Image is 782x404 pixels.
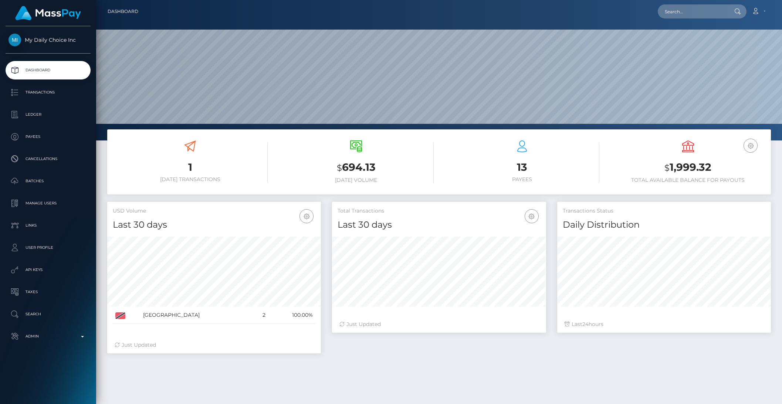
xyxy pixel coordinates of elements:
h4: Last 30 days [113,218,315,231]
a: Cancellations [6,150,91,168]
img: My Daily Choice Inc [9,34,21,46]
a: Transactions [6,83,91,102]
h3: 694.13 [279,160,434,175]
p: User Profile [9,242,88,253]
small: $ [664,163,670,173]
h3: 13 [445,160,600,174]
a: Manage Users [6,194,91,213]
a: Taxes [6,283,91,301]
td: 100.00% [268,307,315,324]
span: 24 [582,321,589,327]
td: 2 [253,307,268,324]
td: [GEOGRAPHIC_DATA] [141,307,253,324]
a: Admin [6,327,91,346]
a: Payees [6,128,91,146]
span: My Daily Choice Inc [6,37,91,43]
p: Dashboard [9,65,88,76]
p: Ledger [9,109,88,120]
a: Links [6,216,91,235]
h5: Total Transactions [338,207,540,215]
p: Taxes [9,286,88,298]
a: API Keys [6,261,91,279]
div: Just Updated [339,320,538,328]
img: TT.png [115,312,125,319]
a: User Profile [6,238,91,257]
p: Admin [9,331,88,342]
h6: Payees [445,176,600,183]
p: Links [9,220,88,231]
p: Manage Users [9,198,88,209]
p: Transactions [9,87,88,98]
h5: Transactions Status [563,207,765,215]
h5: USD Volume [113,207,315,215]
img: MassPay Logo [15,6,81,20]
a: Dashboard [108,4,138,19]
h6: [DATE] Transactions [113,176,268,183]
h4: Last 30 days [338,218,540,231]
a: Batches [6,172,91,190]
a: Dashboard [6,61,91,79]
p: API Keys [9,264,88,275]
a: Search [6,305,91,323]
h6: [DATE] Volume [279,177,434,183]
a: Ledger [6,105,91,124]
h4: Daily Distribution [563,218,765,231]
small: $ [337,163,342,173]
h3: 1 [113,160,268,174]
p: Search [9,309,88,320]
p: Payees [9,131,88,142]
p: Batches [9,176,88,187]
h3: 1,999.32 [610,160,765,175]
input: Search... [658,4,727,18]
div: Just Updated [115,341,314,349]
p: Cancellations [9,153,88,164]
div: Last hours [565,320,764,328]
h6: Total Available Balance for Payouts [610,177,765,183]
